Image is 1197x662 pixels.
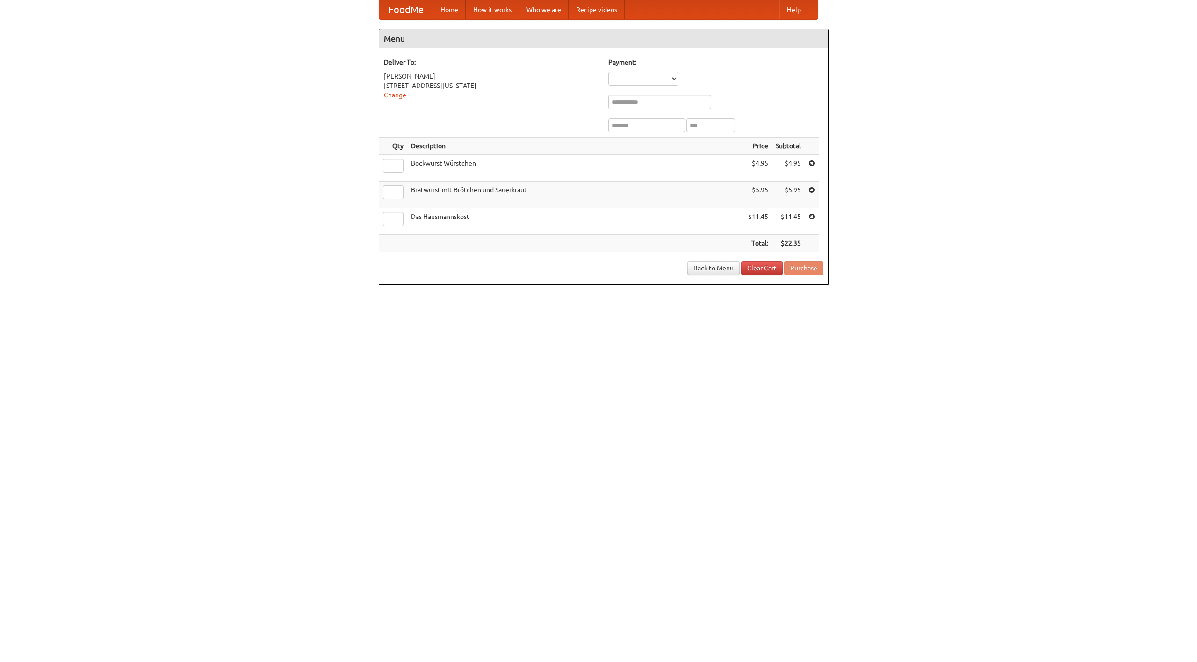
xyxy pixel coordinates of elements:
[384,58,599,67] h5: Deliver To:
[407,155,744,182] td: Bockwurst Würstchen
[784,261,823,275] button: Purchase
[687,261,740,275] a: Back to Menu
[433,0,466,19] a: Home
[744,138,772,155] th: Price
[407,208,744,235] td: Das Hausmannskost
[779,0,808,19] a: Help
[772,155,805,182] td: $4.95
[772,182,805,208] td: $5.95
[407,182,744,208] td: Bratwurst mit Brötchen und Sauerkraut
[407,138,744,155] th: Description
[466,0,519,19] a: How it works
[379,29,828,48] h4: Menu
[384,81,599,90] div: [STREET_ADDRESS][US_STATE]
[608,58,823,67] h5: Payment:
[741,261,783,275] a: Clear Cart
[384,72,599,81] div: [PERSON_NAME]
[772,235,805,252] th: $22.35
[379,0,433,19] a: FoodMe
[519,0,569,19] a: Who we are
[744,155,772,182] td: $4.95
[744,208,772,235] td: $11.45
[379,138,407,155] th: Qty
[569,0,625,19] a: Recipe videos
[772,208,805,235] td: $11.45
[744,235,772,252] th: Total:
[772,138,805,155] th: Subtotal
[744,182,772,208] td: $5.95
[384,91,406,99] a: Change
